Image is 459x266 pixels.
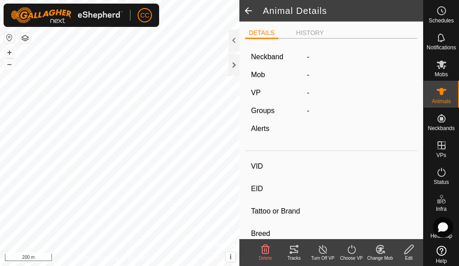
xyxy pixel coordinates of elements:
[308,255,337,262] div: Turn Off VP
[436,206,446,212] span: Infra
[84,254,118,262] a: Privacy Policy
[245,28,278,39] li: DETAILS
[307,89,309,96] app-display-virtual-paddock-transition: -
[20,33,30,44] button: Map Layers
[293,28,328,38] li: HISTORY
[259,256,272,261] span: Delete
[436,153,446,158] span: VPs
[263,5,423,16] h2: Animal Details
[251,161,304,172] label: VID
[307,71,309,78] span: -
[436,258,447,264] span: Help
[307,52,309,62] label: -
[251,228,304,240] label: Breed
[11,7,123,23] img: Gallagher Logo
[435,72,448,77] span: Mobs
[251,71,265,78] label: Mob
[4,47,15,58] button: +
[394,255,423,262] div: Edit
[427,45,456,50] span: Notifications
[433,179,449,185] span: Status
[251,107,274,114] label: Groups
[337,255,366,262] div: Choose VP
[4,32,15,43] button: Reset Map
[140,11,149,20] span: CC
[428,126,455,131] span: Neckbands
[303,105,416,116] div: -
[366,255,394,262] div: Change Mob
[129,254,155,262] a: Contact Us
[225,252,235,262] button: i
[251,183,304,195] label: EID
[251,52,283,62] label: Neckband
[432,99,451,104] span: Animals
[430,233,452,239] span: Heatmap
[251,205,304,217] label: Tattoo or Brand
[4,59,15,70] button: –
[229,253,231,261] span: i
[251,125,269,132] label: Alerts
[429,18,454,23] span: Schedules
[251,89,260,96] label: VP
[280,255,308,262] div: Tracks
